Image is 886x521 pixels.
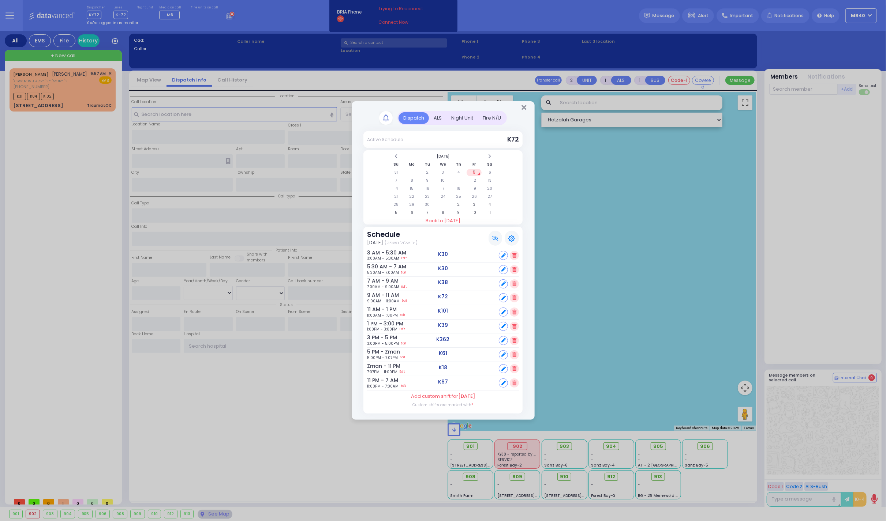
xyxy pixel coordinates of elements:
h6: Zman - 11 PM [367,363,387,369]
span: Next Month [488,154,491,159]
h6: 3 PM - 5 PM [367,335,387,341]
td: 31 [389,169,404,176]
h6: 5 PM - Zman [367,349,387,355]
h5: K30 [438,265,448,272]
span: 5:00PM - 7:07PM [367,355,398,360]
td: 4 [451,169,466,176]
label: Custom shifts are marked with [413,402,474,408]
div: Night Unit [446,112,478,124]
td: 27 [482,193,497,200]
td: 29 [404,201,419,208]
span: 7:07PM - 11:00PM [367,369,397,375]
a: Edit [401,341,406,346]
td: 26 [467,193,482,200]
td: 7 [420,209,435,216]
a: Edit [400,326,405,332]
span: 11:00PM - 7:00AM [367,384,399,389]
span: 9:00AM - 11:00AM [367,298,400,304]
td: 11 [482,209,497,216]
span: Previous Month [395,154,398,159]
td: 1 [404,169,419,176]
td: 15 [404,185,419,192]
h5: K38 [438,279,448,286]
th: Sa [482,161,497,168]
td: 9 [420,177,435,184]
th: Su [389,161,404,168]
div: ALS [429,112,446,124]
td: 28 [389,201,404,208]
span: 5:30AM - 7:00AM [367,270,399,275]
td: 10 [435,177,451,184]
th: Tu [420,161,435,168]
td: 6 [404,209,419,216]
td: 30 [420,201,435,208]
a: Back to [DATE] [363,217,523,224]
h6: 7 AM - 9 AM [367,278,387,284]
h6: 11 PM - 7 AM [367,377,387,384]
td: 5 [389,209,404,216]
a: Edit [400,313,405,318]
td: 2 [420,169,435,176]
h6: 1 PM - 3:00 PM [367,321,387,327]
button: Close [521,104,526,111]
td: 3 [467,201,482,208]
td: 24 [435,193,451,200]
span: 3:00AM - 5:30AM [367,256,399,261]
td: 1 [435,201,451,208]
td: 3 [435,169,451,176]
a: Edit [401,384,406,389]
td: 18 [451,185,466,192]
span: K72 [507,135,519,144]
h5: K72 [438,294,448,300]
td: 20 [482,185,497,192]
td: 25 [451,193,466,200]
span: [DATE] [367,239,383,246]
td: 21 [389,193,404,200]
a: Edit [401,270,406,275]
th: Th [451,161,466,168]
h5: K30 [438,251,448,257]
td: 5 [467,169,482,176]
td: 14 [389,185,404,192]
td: 13 [482,177,497,184]
label: Add custom shift for [411,393,475,400]
a: Edit [401,284,407,290]
td: 12 [467,177,482,184]
a: Edit [401,256,407,261]
td: 7 [389,177,404,184]
a: Edit [402,298,407,304]
span: 11:00AM - 1:00PM [367,313,398,318]
span: 7:00AM - 9:00AM [367,284,399,290]
div: Dispatch [399,112,429,124]
td: 11 [451,177,466,184]
td: 8 [435,209,451,216]
span: (יב אלול תשפה) [384,239,418,246]
span: 3:00PM - 5:00PM [367,341,399,346]
h5: K39 [438,322,448,328]
span: 1:00PM - 3:00PM [367,326,397,332]
div: Fire N/U [478,112,506,124]
td: 16 [420,185,435,192]
h6: 11 AM - 1 PM [367,306,387,313]
h6: 5:30 AM - 7 AM [367,264,387,270]
td: 2 [451,201,466,208]
div: Active Schedule [367,136,403,143]
a: Edit [400,355,405,360]
th: Mo [404,161,419,168]
td: 8 [404,177,419,184]
th: Fr [467,161,482,168]
td: 23 [420,193,435,200]
span: [DATE] [458,393,475,400]
h5: K18 [439,365,447,371]
td: 22 [404,193,419,200]
h6: 9 AM - 11 AM [367,292,387,298]
td: 19 [467,185,482,192]
h5: K67 [438,379,448,385]
td: 6 [482,169,497,176]
td: 4 [482,201,497,208]
h6: 3 AM - 5:30 AM [367,250,387,256]
th: Select Month [404,153,482,160]
h3: Schedule [367,230,418,239]
td: 17 [435,185,451,192]
h5: K61 [439,350,447,356]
